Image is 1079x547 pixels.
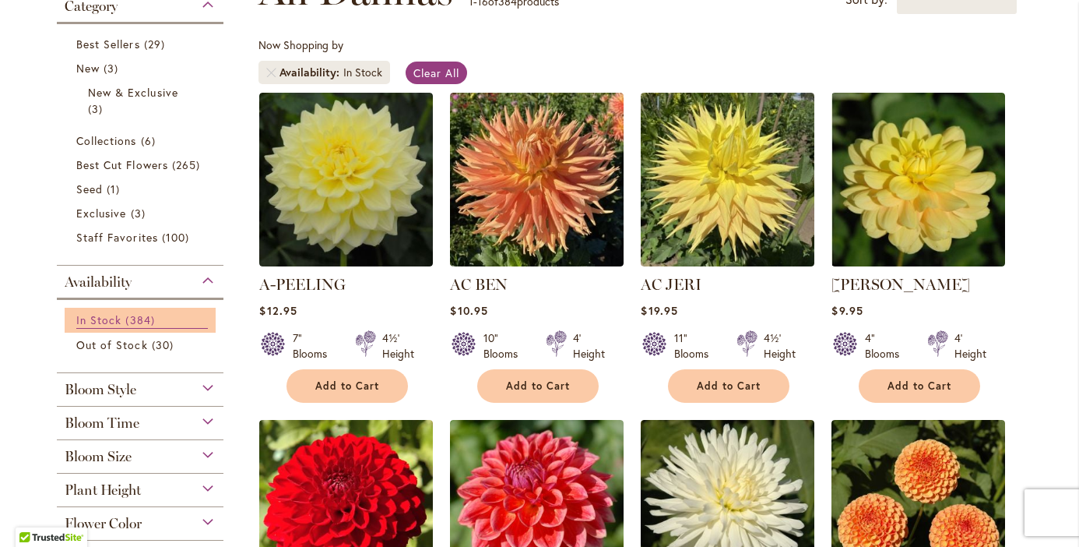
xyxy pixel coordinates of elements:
[831,93,1005,266] img: AHOY MATEY
[641,275,701,294] a: AC JERI
[76,133,137,148] span: Collections
[506,379,570,393] span: Add to Cart
[831,275,970,294] a: [PERSON_NAME]
[76,61,100,76] span: New
[162,229,193,245] span: 100
[131,205,149,221] span: 3
[266,68,276,77] a: Remove Availability In Stock
[65,273,132,291] span: Availability
[76,230,158,245] span: Staff Favorites
[450,93,624,266] img: AC BEN
[76,206,126,221] span: Exclusive
[76,205,208,221] a: Exclusive
[88,85,178,100] span: New & Exclusive
[125,312,158,328] span: 384
[641,303,677,318] span: $19.95
[76,157,208,173] a: Best Cut Flowers
[65,381,136,398] span: Bloom Style
[831,303,863,318] span: $9.95
[674,330,718,362] div: 11" Blooms
[172,157,204,173] span: 265
[76,312,208,329] a: In Stock 384
[279,65,343,80] span: Availability
[76,60,208,76] a: New
[315,379,379,393] span: Add to Cart
[76,337,208,353] a: Out of Stock 30
[76,36,208,52] a: Best Sellers
[450,255,624,270] a: AC BEN
[65,448,132,465] span: Bloom Size
[831,255,1005,270] a: AHOY MATEY
[258,37,343,52] span: Now Shopping by
[152,337,177,353] span: 30
[76,181,208,197] a: Seed
[406,62,467,84] a: Clear All
[144,36,169,52] span: 29
[668,369,789,403] button: Add to Cart
[450,303,487,318] span: $10.95
[88,84,196,117] a: New &amp; Exclusive
[76,337,148,352] span: Out of Stock
[641,93,814,266] img: AC Jeri
[764,330,796,362] div: 4½' Height
[76,312,121,327] span: In Stock
[859,369,980,403] button: Add to Cart
[65,415,139,432] span: Bloom Time
[107,181,124,197] span: 1
[865,330,909,362] div: 4" Blooms
[343,65,382,80] div: In Stock
[413,65,459,80] span: Clear All
[477,369,599,403] button: Add to Cart
[259,255,433,270] a: A-Peeling
[12,492,55,535] iframe: Launch Accessibility Center
[76,182,103,196] span: Seed
[76,157,168,172] span: Best Cut Flowers
[483,330,527,362] div: 10" Blooms
[65,482,141,499] span: Plant Height
[88,101,107,117] span: 3
[641,255,814,270] a: AC Jeri
[104,60,122,76] span: 3
[65,515,142,532] span: Flower Color
[293,330,336,362] div: 7" Blooms
[450,275,508,294] a: AC BEN
[259,275,346,294] a: A-PEELING
[697,379,761,393] span: Add to Cart
[76,37,140,51] span: Best Sellers
[259,93,433,266] img: A-Peeling
[573,330,605,362] div: 4' Height
[286,369,408,403] button: Add to Cart
[382,330,414,362] div: 4½' Height
[954,330,986,362] div: 4' Height
[887,379,951,393] span: Add to Cart
[141,132,160,149] span: 6
[259,303,297,318] span: $12.95
[76,132,208,149] a: Collections
[76,229,208,245] a: Staff Favorites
